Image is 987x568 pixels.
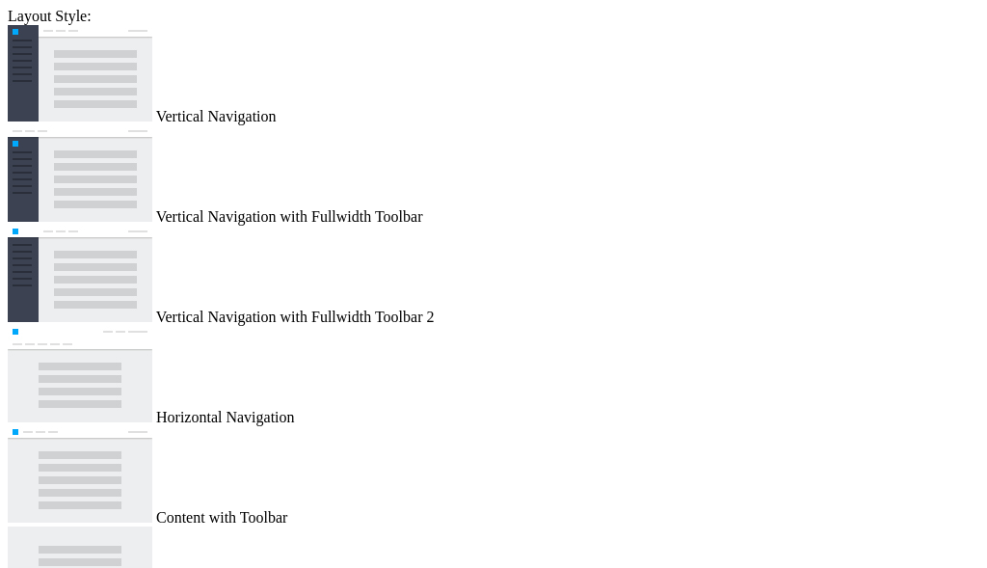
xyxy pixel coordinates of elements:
span: Horizontal Navigation [156,409,295,425]
img: horizontal-nav.jpg [8,326,152,422]
span: Vertical Navigation with Fullwidth Toolbar 2 [156,309,435,325]
md-radio-button: Horizontal Navigation [8,326,979,426]
span: Vertical Navigation [156,108,277,124]
img: vertical-nav-with-full-toolbar-2.jpg [8,226,152,322]
span: Vertical Navigation with Fullwidth Toolbar [156,208,423,225]
img: vertical-nav-with-full-toolbar.jpg [8,125,152,222]
md-radio-button: Vertical Navigation [8,25,979,125]
md-radio-button: Vertical Navigation with Fullwidth Toolbar 2 [8,226,979,326]
img: content-with-toolbar.jpg [8,426,152,523]
span: Content with Toolbar [156,509,287,526]
md-radio-button: Vertical Navigation with Fullwidth Toolbar [8,125,979,226]
div: Layout Style: [8,8,979,25]
img: vertical-nav.jpg [8,25,152,122]
md-radio-button: Content with Toolbar [8,426,979,527]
